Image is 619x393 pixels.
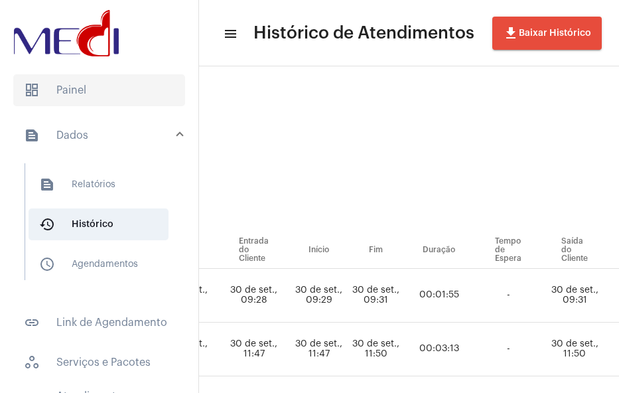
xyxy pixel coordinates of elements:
th: Início [289,232,349,269]
td: 30 de set., 11:47 [219,323,289,376]
span: Histórico [29,208,169,240]
mat-icon: sidenav icon [24,315,40,331]
span: Link de Agendamento [13,307,185,339]
span: Agendamentos [29,248,169,280]
th: Tempo de Espera [475,232,541,269]
span: Serviços e Pacotes [13,347,185,378]
span: Painel [13,74,185,106]
span: sidenav icon [24,82,40,98]
td: 30 de set., 09:28 [219,269,289,323]
td: 00:03:13 [403,323,475,376]
mat-icon: sidenav icon [39,256,55,272]
td: 30 de set., 11:50 [349,323,403,376]
img: d3a1b5fa-500b-b90f-5a1c-719c20e9830b.png [11,7,122,60]
td: - [475,269,541,323]
mat-expansion-panel-header: sidenav iconDados [8,114,198,157]
th: Entrada do Cliente [219,232,289,269]
mat-icon: sidenav icon [24,127,40,143]
th: Fim [349,232,403,269]
th: Duração [403,232,475,269]
mat-icon: file_download [503,25,519,41]
div: sidenav iconDados [8,157,198,299]
span: Histórico de Atendimentos [253,23,474,44]
td: 00:01:55 [403,269,475,323]
span: Relatórios [29,169,169,200]
mat-icon: sidenav icon [223,26,236,42]
td: - [475,323,541,376]
th: Saída do Cliente [541,232,608,269]
td: 30 de set., 09:29 [289,269,349,323]
td: 30 de set., 09:31 [349,269,403,323]
mat-icon: sidenav icon [39,216,55,232]
mat-icon: sidenav icon [39,177,55,193]
span: sidenav icon [24,354,40,370]
td: 30 de set., 11:47 [289,323,349,376]
span: Baixar Histórico [503,29,591,38]
td: 30 de set., 09:31 [541,269,608,323]
td: 30 de set., 11:50 [541,323,608,376]
mat-panel-title: Dados [24,127,177,143]
button: Baixar Histórico [492,17,602,50]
